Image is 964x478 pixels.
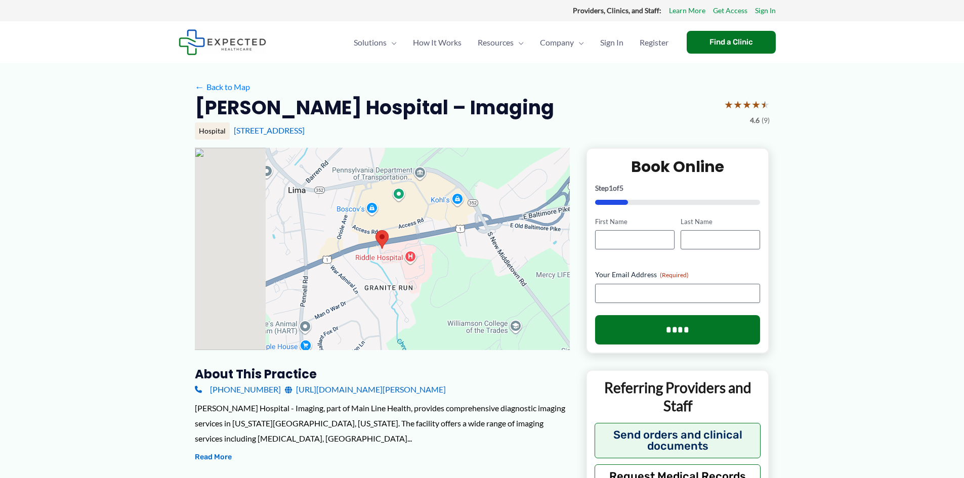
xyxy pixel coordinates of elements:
[540,25,574,60] span: Company
[595,185,761,192] p: Step of
[573,6,661,15] strong: Providers, Clinics, and Staff:
[595,378,761,415] p: Referring Providers and Staff
[609,184,613,192] span: 1
[724,95,733,114] span: ★
[514,25,524,60] span: Menu Toggle
[179,29,266,55] img: Expected Healthcare Logo - side, dark font, small
[195,122,230,140] div: Hospital
[195,451,232,463] button: Read More
[195,79,250,95] a: ←Back to Map
[600,25,623,60] span: Sign In
[595,270,761,280] label: Your Email Address
[387,25,397,60] span: Menu Toggle
[687,31,776,54] a: Find a Clinic
[195,366,570,382] h3: About this practice
[595,157,761,177] h2: Book Online
[751,95,761,114] span: ★
[632,25,677,60] a: Register
[285,382,446,397] a: [URL][DOMAIN_NAME][PERSON_NAME]
[761,95,770,114] span: ★
[195,401,570,446] div: [PERSON_NAME] Hospital - Imaging, part of Main Line Health, provides comprehensive diagnostic ima...
[660,271,689,279] span: (Required)
[195,382,281,397] a: [PHONE_NUMBER]
[595,423,761,458] button: Send orders and clinical documents
[595,217,675,227] label: First Name
[354,25,387,60] span: Solutions
[195,95,554,120] h2: [PERSON_NAME] Hospital – Imaging
[762,114,770,127] span: (9)
[470,25,532,60] a: ResourcesMenu Toggle
[413,25,462,60] span: How It Works
[532,25,592,60] a: CompanyMenu Toggle
[742,95,751,114] span: ★
[405,25,470,60] a: How It Works
[346,25,405,60] a: SolutionsMenu Toggle
[592,25,632,60] a: Sign In
[234,125,305,135] a: [STREET_ADDRESS]
[733,95,742,114] span: ★
[619,184,623,192] span: 5
[195,82,204,92] span: ←
[669,4,705,17] a: Learn More
[750,114,760,127] span: 4.6
[640,25,668,60] span: Register
[478,25,514,60] span: Resources
[713,4,747,17] a: Get Access
[574,25,584,60] span: Menu Toggle
[681,217,760,227] label: Last Name
[346,25,677,60] nav: Primary Site Navigation
[755,4,776,17] a: Sign In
